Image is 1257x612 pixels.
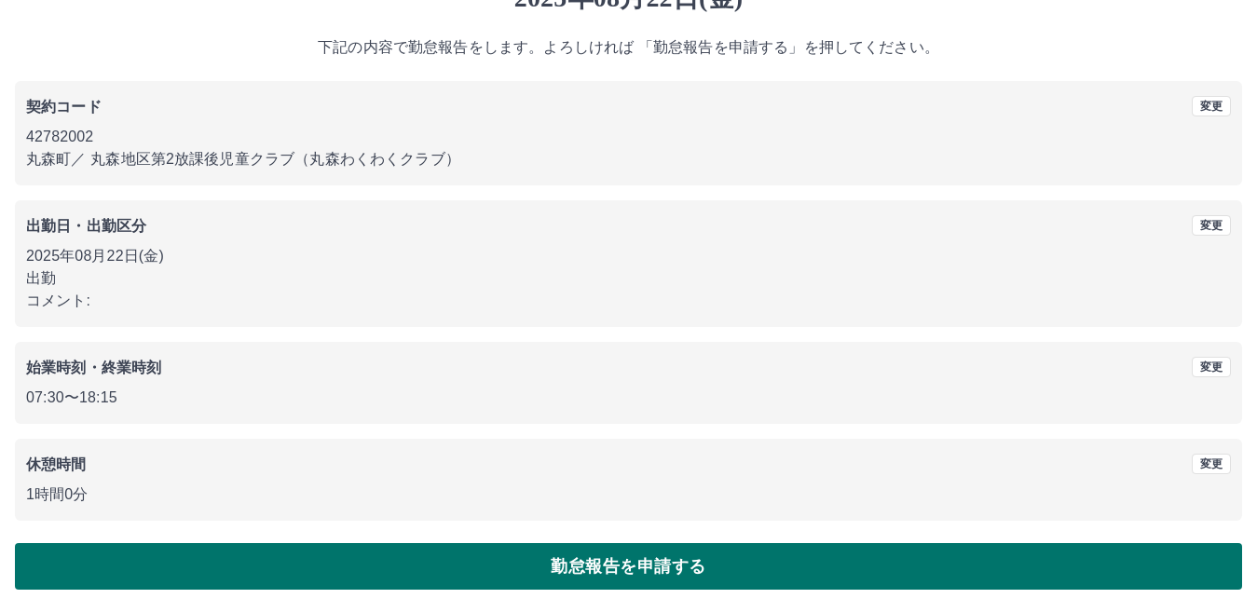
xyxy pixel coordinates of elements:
[26,99,102,115] b: 契約コード
[26,456,87,472] b: 休憩時間
[15,543,1242,590] button: 勤怠報告を申請する
[26,387,1231,409] p: 07:30 〜 18:15
[26,290,1231,312] p: コメント:
[1192,454,1231,474] button: 変更
[26,218,146,234] b: 出勤日・出勤区分
[26,245,1231,267] p: 2025年08月22日(金)
[15,36,1242,59] p: 下記の内容で勤怠報告をします。よろしければ 「勤怠報告を申請する」を押してください。
[26,360,161,375] b: 始業時刻・終業時刻
[26,126,1231,148] p: 42782002
[26,148,1231,170] p: 丸森町 ／ 丸森地区第2放課後児童クラブ（丸森わくわくクラブ）
[26,267,1231,290] p: 出勤
[26,483,1231,506] p: 1時間0分
[1192,215,1231,236] button: 変更
[1192,96,1231,116] button: 変更
[1192,357,1231,377] button: 変更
